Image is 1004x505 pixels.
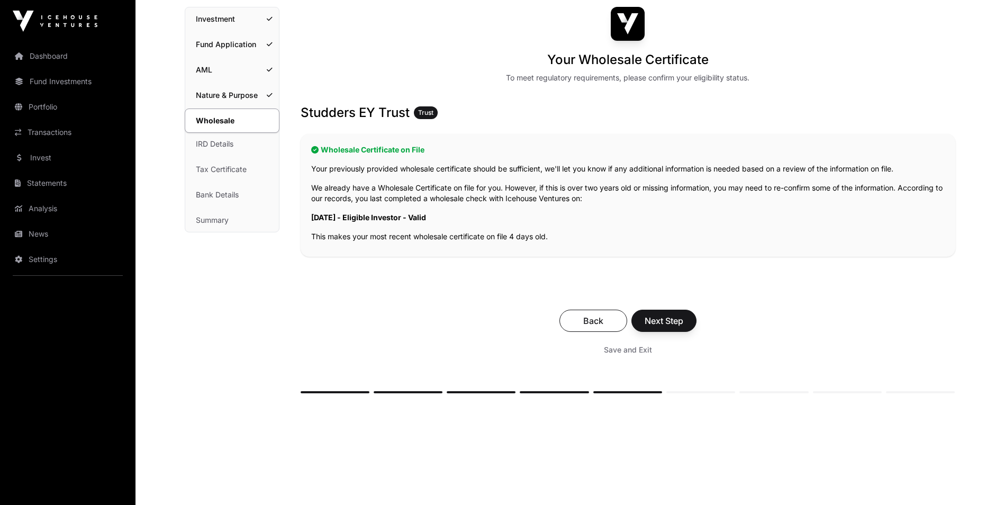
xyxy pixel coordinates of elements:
span: Trust [418,109,433,117]
a: Fund Investments [8,70,127,93]
h3: Studders EY Trust [301,104,955,121]
a: Investment [185,7,279,31]
a: Summary [185,209,279,232]
a: Portfolio [8,95,127,119]
button: Next Step [631,310,697,332]
a: IRD Details [185,132,279,156]
a: Statements [8,172,127,195]
button: Back [559,310,627,332]
p: [DATE] - Eligible Investor - Valid [311,212,945,223]
a: AML [185,58,279,82]
p: Your previously provided wholesale certificate should be sufficient, we'll let you know if any ad... [311,164,945,174]
button: Save and Exit [591,340,665,359]
span: Back [573,314,614,327]
iframe: Chat Widget [951,454,1004,505]
span: Save and Exit [604,345,652,355]
p: We already have a Wholesale Certificate on file for you. However, if this is over two years old o... [311,183,945,204]
h2: Wholesale Certificate on File [311,145,945,155]
a: Transactions [8,121,127,144]
a: Bank Details [185,183,279,206]
a: Analysis [8,197,127,220]
a: Nature & Purpose [185,84,279,107]
a: News [8,222,127,246]
h1: Your Wholesale Certificate [547,51,709,68]
a: Dashboard [8,44,127,68]
a: Settings [8,248,127,271]
img: Showcase Fund XIII [611,7,645,41]
span: Next Step [645,314,683,327]
div: To meet regulatory requirements, please confirm your eligibility status. [506,73,749,83]
a: Tax Certificate [185,158,279,181]
a: Wholesale [185,109,279,133]
img: Icehouse Ventures Logo [13,11,97,32]
a: Fund Application [185,33,279,56]
p: This makes your most recent wholesale certificate on file 4 days old. [311,231,945,242]
a: Invest [8,146,127,169]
